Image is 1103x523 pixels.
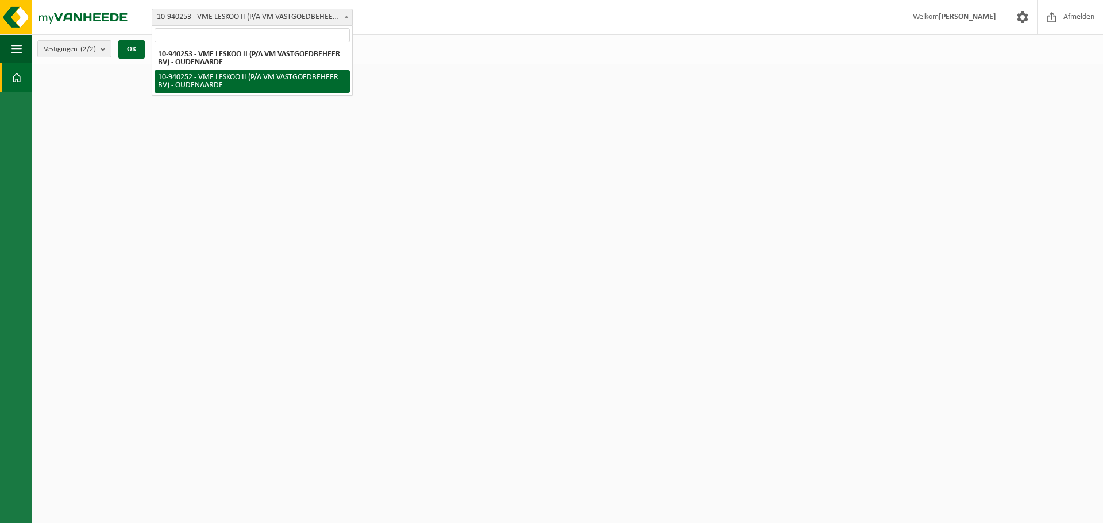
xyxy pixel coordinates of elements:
[155,47,350,70] li: 10-940253 - VME LESKOO II (P/A VM VASTGOEDBEHEER BV) - OUDENAARDE
[155,70,350,93] li: 10-940252 - VME LESKOO II (P/A VM VASTGOEDBEHEER BV) - OUDENAARDE
[152,9,352,25] span: 10-940253 - VME LESKOO II (P/A VM VASTGOEDBEHEER BV) - OUDENAARDE
[118,40,145,59] button: OK
[152,9,353,26] span: 10-940253 - VME LESKOO II (P/A VM VASTGOEDBEHEER BV) - OUDENAARDE
[37,40,111,57] button: Vestigingen(2/2)
[44,41,96,58] span: Vestigingen
[80,45,96,53] count: (2/2)
[939,13,996,21] strong: [PERSON_NAME]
